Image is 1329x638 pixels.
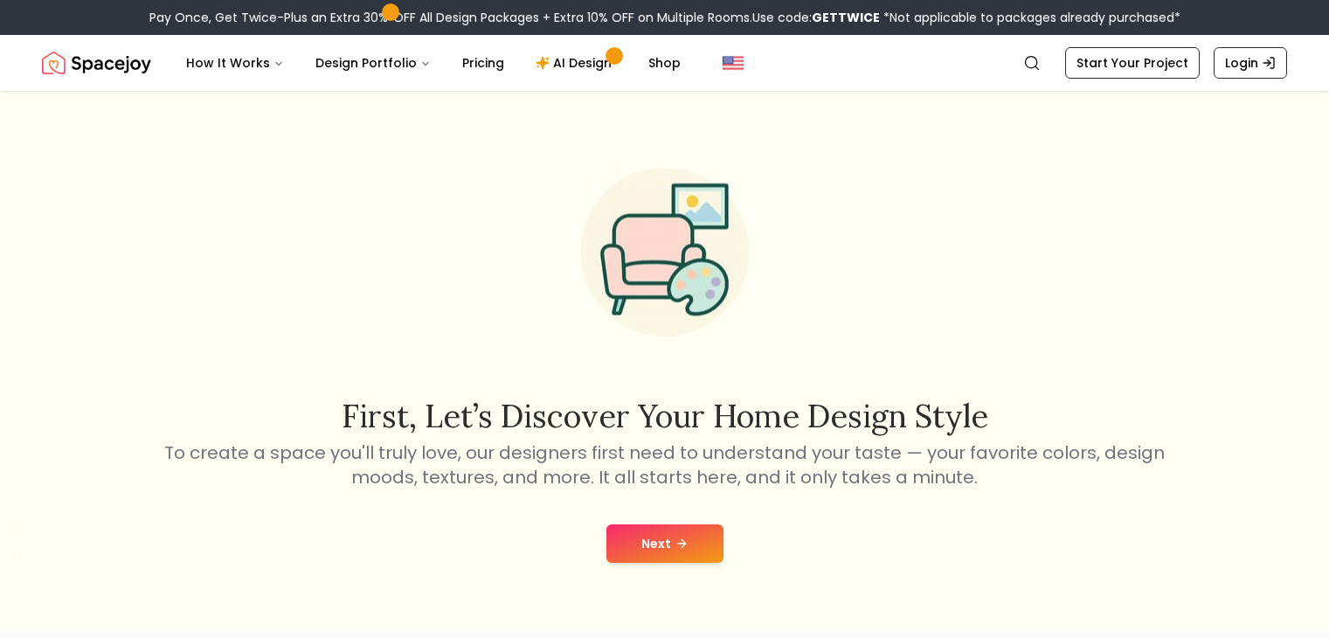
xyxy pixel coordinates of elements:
[42,35,1287,91] nav: Global
[42,45,151,80] a: Spacejoy
[606,524,723,563] button: Next
[634,45,695,80] a: Shop
[723,52,744,73] img: United States
[522,45,631,80] a: AI Design
[752,9,880,26] span: Use code:
[301,45,445,80] button: Design Portfolio
[162,440,1168,489] p: To create a space you'll truly love, our designers first need to understand your taste — your fav...
[172,45,695,80] nav: Main
[42,45,151,80] img: Spacejoy Logo
[172,45,298,80] button: How It Works
[880,9,1180,26] span: *Not applicable to packages already purchased*
[553,140,777,364] img: Start Style Quiz Illustration
[812,9,880,26] b: GETTWICE
[448,45,518,80] a: Pricing
[149,9,1180,26] div: Pay Once, Get Twice-Plus an Extra 30% OFF All Design Packages + Extra 10% OFF on Multiple Rooms.
[162,399,1168,433] h2: First, let’s discover your home design style
[1065,47,1200,79] a: Start Your Project
[1214,47,1287,79] a: Login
